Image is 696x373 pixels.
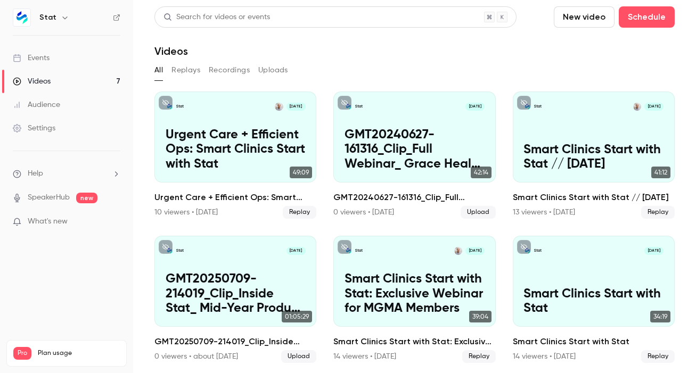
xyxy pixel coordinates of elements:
h2: Urgent Care + Efficient Ops: Smart Clinics Start with Stat [154,191,316,204]
a: SpeakerHub [28,192,70,203]
p: Stat [534,104,542,109]
section: Videos [154,6,675,367]
button: unpublished [338,240,351,254]
p: Smart Clinics Start with Stat: Exclusive Webinar for MGMA Members [345,272,485,316]
a: Smart Clinics Start with StatStat[DATE]Smart Clinics Start with Stat34:19Smart Clinics Start with... [513,236,675,363]
p: Stat [534,248,542,253]
a: Smart Clinics Start with Stat // July 22StatAlan Bucknum[DATE]Smart Clinics Start with Stat // [D... [513,92,675,219]
button: Recordings [209,62,250,79]
div: Audience [13,100,60,110]
h2: Smart Clinics Start with Stat // [DATE] [513,191,675,204]
span: Plan usage [38,349,120,358]
div: 14 viewers • [DATE] [513,351,576,362]
p: GMT20240627-161316_Clip_Full Webinar_ Grace Health Dental Workflows and Technology (1) [345,128,485,172]
button: Uploads [258,62,288,79]
p: Stat [355,248,363,253]
span: Pro [13,347,31,360]
li: GMT20250709-214019_Clip_Inside Stat_ Mid-Year Product Roadmap [154,236,316,363]
h1: Videos [154,45,188,57]
img: Alan Bucknum [454,247,462,255]
div: 14 viewers • [DATE] [333,351,396,362]
li: Urgent Care + Efficient Ops: Smart Clinics Start with Stat [154,92,316,219]
div: 10 viewers • [DATE] [154,207,218,218]
div: Settings [13,123,55,134]
button: unpublished [517,96,531,110]
span: 34:19 [650,311,670,322]
p: Stat [355,104,363,109]
span: Replay [641,206,675,219]
li: GMT20240627-161316_Clip_Full Webinar_ Grace Health Dental Workflows and Technology (1) [333,92,495,219]
button: Replays [171,62,200,79]
h2: Smart Clinics Start with Stat: Exclusive Webinar for MGMA Members [333,335,495,348]
li: Smart Clinics Start with Stat: Exclusive Webinar for MGMA Members [333,236,495,363]
p: Urgent Care + Efficient Ops: Smart Clinics Start with Stat [166,128,306,172]
span: Help [28,168,43,179]
div: 13 viewers • [DATE] [513,207,575,218]
span: 39:04 [469,311,492,322]
div: Videos [13,76,51,87]
span: [DATE] [465,103,485,111]
span: Upload [461,206,496,219]
span: Replay [462,350,496,363]
button: unpublished [159,96,173,110]
p: Stat [176,104,184,109]
img: Alan Bucknum [275,103,283,111]
span: [DATE] [644,103,664,111]
p: Stat [176,248,184,253]
span: 41:12 [651,167,670,178]
a: Smart Clinics Start with Stat: Exclusive Webinar for MGMA MembersStatAlan Bucknum[DATE]Smart Clin... [333,236,495,363]
h2: GMT20250709-214019_Clip_Inside Stat_ Mid-Year Product Roadmap [154,335,316,348]
button: unpublished [338,96,351,110]
span: new [76,193,97,203]
p: Smart Clinics Start with Stat // [DATE] [523,143,664,172]
span: Upload [281,350,316,363]
a: Urgent Care + Efficient Ops: Smart Clinics Start with StatStatAlan Bucknum[DATE]Urgent Care + Eff... [154,92,316,219]
span: 42:14 [471,167,492,178]
div: Search for videos or events [163,12,270,23]
a: GMT20250709-214019_Clip_Inside Stat_ Mid-Year Product RoadmapStat[DATE]GMT20250709-214019_Clip_In... [154,236,316,363]
p: Smart Clinics Start with Stat [523,287,664,316]
button: All [154,62,163,79]
h2: Smart Clinics Start with Stat [513,335,675,348]
button: unpublished [159,240,173,254]
iframe: Noticeable Trigger [108,217,120,227]
span: Replay [283,206,316,219]
div: 0 viewers • [DATE] [333,207,394,218]
span: 01:05:29 [282,311,312,322]
button: Schedule [619,6,675,28]
span: [DATE] [465,247,485,255]
span: [DATE] [286,103,306,111]
li: help-dropdown-opener [13,168,120,179]
a: GMT20240627-161316_Clip_Full Webinar_ Grace Health Dental Workflows and Technology (1)Stat[DATE]G... [333,92,495,219]
span: Replay [641,350,675,363]
span: 49:09 [290,167,312,178]
div: Events [13,53,50,63]
li: Smart Clinics Start with Stat // July 22 [513,92,675,219]
span: [DATE] [286,247,306,255]
button: New video [554,6,615,28]
div: 0 viewers • about [DATE] [154,351,238,362]
button: unpublished [517,240,531,254]
h2: GMT20240627-161316_Clip_Full Webinar_ Grace Health Dental Workflows and Technology (1) [333,191,495,204]
span: What's new [28,216,68,227]
li: Smart Clinics Start with Stat [513,236,675,363]
span: [DATE] [644,247,664,255]
img: Stat [13,9,30,26]
h6: Stat [39,12,56,23]
p: GMT20250709-214019_Clip_Inside Stat_ Mid-Year Product Roadmap [166,272,306,316]
img: Alan Bucknum [633,103,641,111]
